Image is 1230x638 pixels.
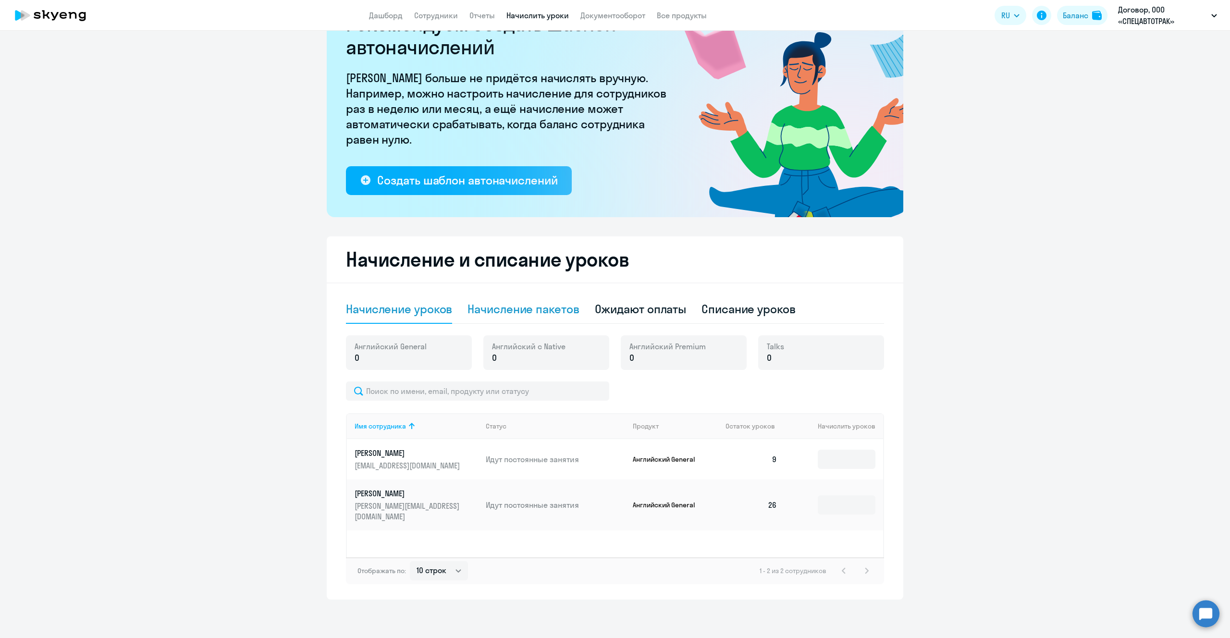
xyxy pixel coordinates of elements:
[492,352,497,364] span: 0
[726,422,775,430] span: Остаток уроков
[469,11,495,20] a: Отчеты
[355,422,406,430] div: Имя сотрудника
[1001,10,1010,21] span: RU
[701,301,796,317] div: Списание уроков
[346,12,673,59] h2: Рекомендуем создать шаблон автоначислений
[657,11,707,20] a: Все продукты
[995,6,1026,25] button: RU
[1063,10,1088,21] div: Баланс
[486,500,625,510] p: Идут постоянные занятия
[355,422,478,430] div: Имя сотрудника
[726,422,785,430] div: Остаток уроков
[486,422,506,430] div: Статус
[486,454,625,465] p: Идут постоянные занятия
[1113,4,1222,27] button: Договор, ООО «СПЕЦАВТОТРАК»
[355,341,427,352] span: Английский General
[767,341,784,352] span: Talks
[1118,4,1207,27] p: Договор, ООО «СПЕЦАВТОТРАК»
[355,448,462,458] p: [PERSON_NAME]
[355,460,462,471] p: [EMAIL_ADDRESS][DOMAIN_NAME]
[346,301,452,317] div: Начисление уроков
[355,352,359,364] span: 0
[355,501,462,522] p: [PERSON_NAME][EMAIL_ADDRESS][DOMAIN_NAME]
[767,352,772,364] span: 0
[760,566,826,575] span: 1 - 2 из 2 сотрудников
[629,341,706,352] span: Английский Premium
[718,479,785,530] td: 26
[346,70,673,147] p: [PERSON_NAME] больше не придётся начислять вручную. Например, можно настроить начисление для сотр...
[718,439,785,479] td: 9
[346,166,572,195] button: Создать шаблон автоначислений
[633,501,705,509] p: Английский General
[633,422,659,430] div: Продукт
[369,11,403,20] a: Дашборд
[346,381,609,401] input: Поиск по имени, email, продукту или статусу
[492,341,566,352] span: Английский с Native
[633,422,718,430] div: Продукт
[580,11,645,20] a: Документооборот
[1092,11,1102,20] img: balance
[355,488,462,499] p: [PERSON_NAME]
[595,301,687,317] div: Ожидают оплаты
[486,422,625,430] div: Статус
[355,448,478,471] a: [PERSON_NAME][EMAIL_ADDRESS][DOMAIN_NAME]
[1057,6,1107,25] button: Балансbalance
[506,11,569,20] a: Начислить уроки
[785,413,883,439] th: Начислить уроков
[414,11,458,20] a: Сотрудники
[467,301,579,317] div: Начисление пакетов
[377,172,557,188] div: Создать шаблон автоначислений
[355,488,478,522] a: [PERSON_NAME][PERSON_NAME][EMAIL_ADDRESS][DOMAIN_NAME]
[633,455,705,464] p: Английский General
[346,248,884,271] h2: Начисление и списание уроков
[629,352,634,364] span: 0
[357,566,406,575] span: Отображать по:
